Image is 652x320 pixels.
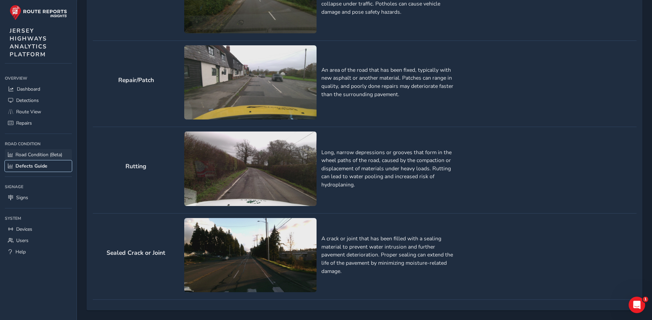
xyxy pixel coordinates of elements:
img: Rutting [184,132,317,206]
img: rr logo [10,5,67,20]
span: 1 [643,297,648,302]
a: Detections [5,95,72,106]
a: Road Condition (Beta) [5,149,72,160]
h2: Sealed Crack or Joint [93,249,179,256]
span: Detections [16,97,39,104]
img: Sealed Crack or Joint [184,218,317,293]
img: Repair/Patch [184,45,317,120]
a: Signs [5,192,72,203]
a: Defects Guide [5,160,72,172]
span: Road Condition (Beta) [15,151,62,158]
p: Long, narrow depressions or grooves that form in the wheel paths of the road, caused by the compa... [321,149,454,189]
a: Route View [5,106,72,117]
a: Repairs [5,117,72,129]
span: Dashboard [17,86,40,92]
span: JERSEY HIGHWAYS ANALYTICS PLATFORM [10,27,47,58]
a: Help [5,246,72,258]
p: An area of the road that has been fixed, typically with new asphalt or another material. Patches ... [321,66,454,99]
span: Help [15,249,26,255]
h2: Rutting [93,163,179,170]
div: System [5,213,72,224]
span: Route View [16,108,41,115]
span: Defects Guide [15,163,47,169]
div: Signage [5,182,72,192]
a: Dashboard [5,83,72,95]
span: Devices [16,226,32,232]
span: Users [16,237,29,244]
span: Signs [16,194,28,201]
a: Users [5,235,72,246]
p: A crack or joint that has been filled with a sealing material to prevent water intrusion and furt... [321,235,454,275]
span: Repairs [16,120,32,126]
iframe: Intercom live chat [629,297,645,313]
div: Road Condition [5,139,72,149]
a: Devices [5,224,72,235]
h2: Repair/Patch [93,77,179,84]
div: Overview [5,73,72,83]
